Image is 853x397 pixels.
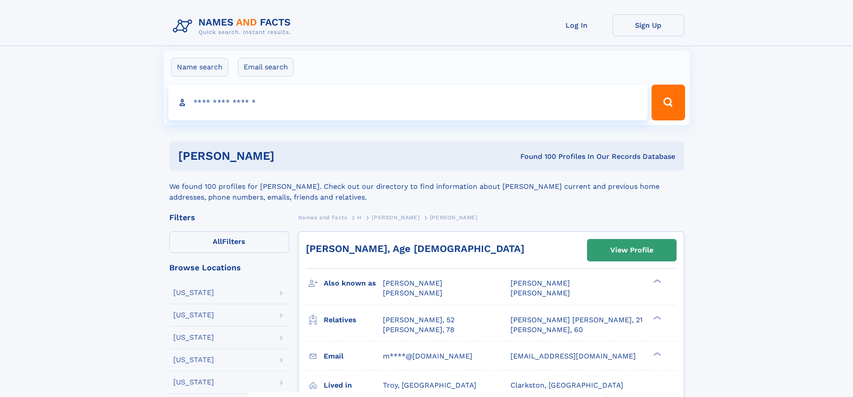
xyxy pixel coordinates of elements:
[383,381,476,389] span: Troy, [GEOGRAPHIC_DATA]
[510,325,583,335] a: [PERSON_NAME], 60
[397,152,675,162] div: Found 100 Profiles In Our Records Database
[173,334,214,341] div: [US_STATE]
[651,278,662,284] div: ❯
[610,240,653,260] div: View Profile
[173,289,214,296] div: [US_STATE]
[383,325,454,335] a: [PERSON_NAME], 78
[510,315,643,325] a: [PERSON_NAME] [PERSON_NAME], 21
[324,349,383,364] h3: Email
[173,356,214,363] div: [US_STATE]
[324,276,383,291] h3: Also known as
[651,315,662,320] div: ❯
[510,352,636,360] span: [EMAIL_ADDRESS][DOMAIN_NAME]
[510,381,623,389] span: Clarkston, [GEOGRAPHIC_DATA]
[324,378,383,393] h3: Lived in
[173,312,214,319] div: [US_STATE]
[169,231,289,253] label: Filters
[238,58,294,77] label: Email search
[306,243,524,254] a: [PERSON_NAME], Age [DEMOGRAPHIC_DATA]
[372,214,420,221] span: [PERSON_NAME]
[357,214,362,221] span: H
[324,312,383,328] h3: Relatives
[171,58,228,77] label: Name search
[541,14,613,36] a: Log In
[652,85,685,120] button: Search Button
[169,171,684,203] div: We found 100 profiles for [PERSON_NAME]. Check out our directory to find information about [PERSO...
[383,279,442,287] span: [PERSON_NAME]
[510,289,570,297] span: [PERSON_NAME]
[173,379,214,386] div: [US_STATE]
[383,315,454,325] a: [PERSON_NAME], 52
[169,14,298,38] img: Logo Names and Facts
[613,14,684,36] a: Sign Up
[178,150,398,162] h1: [PERSON_NAME]
[168,85,648,120] input: search input
[357,212,362,223] a: H
[587,239,676,261] a: View Profile
[169,264,289,272] div: Browse Locations
[383,289,442,297] span: [PERSON_NAME]
[430,214,478,221] span: [PERSON_NAME]
[213,237,222,246] span: All
[651,351,662,357] div: ❯
[169,213,289,222] div: Filters
[298,212,347,223] a: Names and Facts
[510,279,570,287] span: [PERSON_NAME]
[372,212,420,223] a: [PERSON_NAME]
